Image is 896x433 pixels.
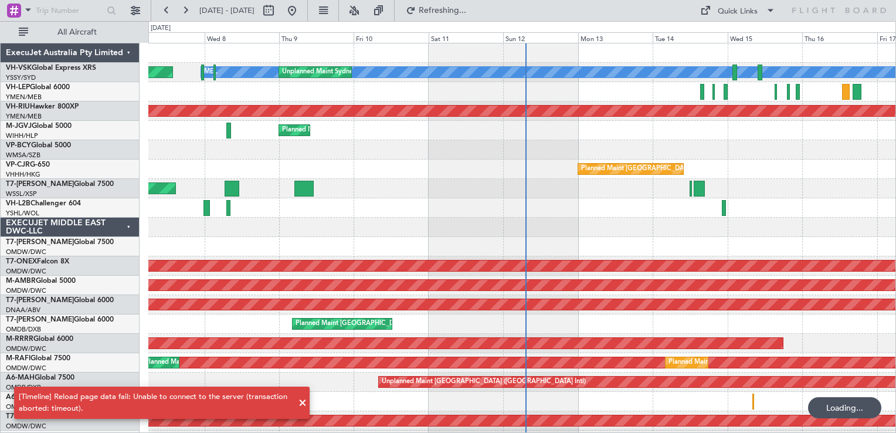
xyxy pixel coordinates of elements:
[6,142,31,149] span: VP-BCY
[151,23,171,33] div: [DATE]
[130,32,204,43] div: Tue 7
[6,131,38,140] a: WIHH/HLP
[6,278,76,285] a: M-AMBRGlobal 5000
[578,32,653,43] div: Mon 13
[503,32,578,43] div: Sun 12
[6,161,50,168] a: VP-CJRG-650
[6,200,30,207] span: VH-L2B
[282,121,420,139] div: Planned Maint [GEOGRAPHIC_DATA] (Seletar)
[6,336,73,343] a: M-RRRRGlobal 6000
[6,209,39,218] a: YSHL/WOL
[6,355,70,362] a: M-RAFIGlobal 7500
[6,258,37,265] span: T7-ONEX
[6,248,46,256] a: OMDW/DWC
[279,32,354,43] div: Thu 9
[802,32,877,43] div: Thu 16
[19,391,292,414] div: [Timeline] Reload page data fail: Unable to connect to the server (transaction aborted: timeout).
[653,32,727,43] div: Tue 14
[6,112,42,121] a: YMEN/MEB
[6,93,42,102] a: YMEN/MEB
[6,325,41,334] a: OMDB/DXB
[6,65,32,72] span: VH-VSK
[6,286,46,295] a: OMDW/DWC
[6,200,81,207] a: VH-L2BChallenger 604
[668,354,784,371] div: Planned Maint Dubai (Al Maktoum Intl)
[6,336,33,343] span: M-RRRR
[6,103,79,110] a: VH-RIUHawker 800XP
[6,123,32,130] span: M-JGVJ
[36,2,103,19] input: Trip Number
[694,1,781,20] button: Quick Links
[6,161,30,168] span: VP-CJR
[418,6,467,15] span: Refreshing...
[6,355,30,362] span: M-RAFI
[718,6,758,18] div: Quick Links
[6,316,114,323] a: T7-[PERSON_NAME]Global 6000
[6,239,114,246] a: T7-[PERSON_NAME]Global 7500
[6,103,30,110] span: VH-RIU
[6,73,36,82] a: YSSY/SYD
[6,123,72,130] a: M-JGVJGlobal 5000
[6,278,36,285] span: M-AMBR
[728,32,802,43] div: Wed 15
[354,32,428,43] div: Fri 10
[282,63,426,81] div: Unplanned Maint Sydney ([PERSON_NAME] Intl)
[581,160,777,178] div: Planned Maint [GEOGRAPHIC_DATA] ([GEOGRAPHIC_DATA] Intl)
[30,28,124,36] span: All Aircraft
[6,84,70,91] a: VH-LEPGlobal 6000
[401,1,471,20] button: Refreshing...
[6,297,74,304] span: T7-[PERSON_NAME]
[6,84,30,91] span: VH-LEP
[6,181,114,188] a: T7-[PERSON_NAME]Global 7500
[13,23,127,42] button: All Aircraft
[429,32,503,43] div: Sat 11
[205,32,279,43] div: Wed 8
[296,315,491,333] div: Planned Maint [GEOGRAPHIC_DATA] ([GEOGRAPHIC_DATA] Intl)
[382,373,586,391] div: Unplanned Maint [GEOGRAPHIC_DATA] ([GEOGRAPHIC_DATA] Intl)
[6,316,74,323] span: T7-[PERSON_NAME]
[6,142,71,149] a: VP-BCYGlobal 5000
[6,190,37,198] a: WSSL/XSP
[6,239,74,246] span: T7-[PERSON_NAME]
[6,344,46,353] a: OMDW/DWC
[6,306,40,314] a: DNAA/ABV
[6,267,46,276] a: OMDW/DWC
[6,181,74,188] span: T7-[PERSON_NAME]
[808,397,881,418] div: Loading...
[204,63,218,81] div: MEL
[6,65,96,72] a: VH-VSKGlobal Express XRS
[6,364,46,373] a: OMDW/DWC
[6,258,69,265] a: T7-ONEXFalcon 8X
[6,151,40,160] a: WMSA/SZB
[6,297,114,304] a: T7-[PERSON_NAME]Global 6000
[199,5,254,16] span: [DATE] - [DATE]
[6,170,40,179] a: VHHH/HKG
